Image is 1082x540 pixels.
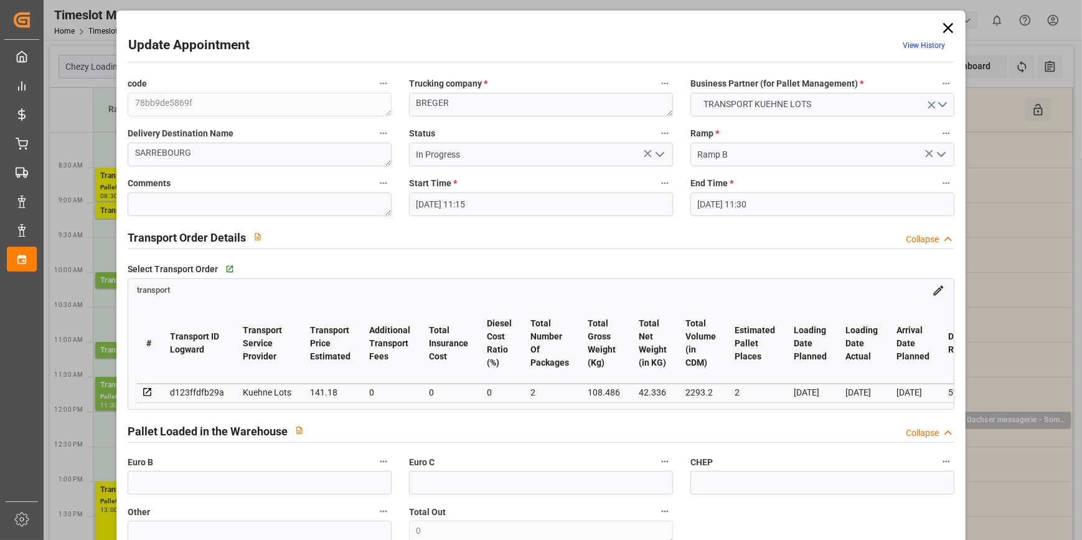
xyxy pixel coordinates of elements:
span: transport [137,286,170,295]
div: 2293.2 [685,385,716,400]
input: DD-MM-YYYY HH:MM [409,192,673,216]
span: TRANSPORT KUEHNE LOTS [697,98,817,111]
button: View description [246,225,270,249]
button: code [375,75,392,92]
th: Loading Date Planned [784,303,836,384]
div: [DATE] [896,385,929,400]
span: Other [128,506,150,519]
button: open menu [690,93,954,116]
th: Diesel Cost Ratio (%) [477,303,521,384]
button: Euro B [375,453,392,470]
div: Collapse [906,427,939,440]
th: Total Volume (in CDM) [676,303,725,384]
div: Kuehne Lots [243,385,291,400]
button: View description [288,419,311,442]
th: Arrival Date Planned [887,303,939,384]
button: Ramp * [938,125,954,141]
button: End Time * [938,175,954,191]
div: 57 [948,385,994,400]
span: End Time [690,177,733,190]
div: 42.336 [639,385,667,400]
div: 0 [487,385,512,400]
button: Delivery Destination Name [375,125,392,141]
div: [DATE] [794,385,827,400]
th: Total Net Weight (in KG) [629,303,676,384]
span: Euro B [128,456,153,469]
button: CHEP [938,453,954,470]
th: Transport Service Provider [233,303,301,384]
th: Total Gross Weight (Kg) [578,303,629,384]
textarea: 78bb9de5869f [128,93,392,116]
div: 0 [429,385,468,400]
th: # [137,303,161,384]
h2: Pallet Loaded in the Warehouse [128,423,288,440]
span: Trucking company [409,77,487,90]
span: Comments [128,177,171,190]
div: 2 [735,385,775,400]
th: Estimated Pallet Places [725,303,784,384]
textarea: BREGER [409,93,673,116]
button: open menu [931,145,949,164]
span: Ramp [690,127,719,140]
div: d123ffdfb29a [170,385,224,400]
span: code [128,77,147,90]
span: Status [409,127,435,140]
span: Euro C [409,456,435,469]
button: Status [657,125,673,141]
th: Transport Price Estimated [301,303,360,384]
a: View History [903,41,945,50]
th: Total Number Of Packages [521,303,578,384]
span: Delivery Destination Name [128,127,233,140]
button: Euro C [657,453,673,470]
button: Total Out [657,503,673,519]
div: 141.18 [310,385,350,400]
button: Business Partner (for Pallet Management) * [938,75,954,92]
span: Business Partner (for Pallet Management) [690,77,863,90]
div: 0 [369,385,410,400]
div: [DATE] [845,385,878,400]
button: Other [375,503,392,519]
button: Comments [375,175,392,191]
h2: Transport Order Details [128,229,246,246]
h2: Update Appointment [128,36,250,55]
div: Collapse [906,233,939,246]
div: 108.486 [588,385,620,400]
span: Start Time [409,177,457,190]
span: Select Transport Order [128,263,218,276]
input: DD-MM-YYYY HH:MM [690,192,954,216]
span: Total Out [409,506,446,519]
span: CHEP [690,456,713,469]
a: transport [137,285,170,295]
button: open menu [649,145,668,164]
div: 2 [530,385,569,400]
textarea: SARREBOURG [128,143,392,166]
button: Trucking company * [657,75,673,92]
button: Start Time * [657,175,673,191]
th: Destination Region [939,303,1004,384]
input: Type to search/select [690,143,954,166]
input: Type to search/select [409,143,673,166]
th: Additional Transport Fees [360,303,420,384]
th: Loading Date Actual [836,303,887,384]
th: Total Insurance Cost [420,303,477,384]
th: Transport ID Logward [161,303,233,384]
